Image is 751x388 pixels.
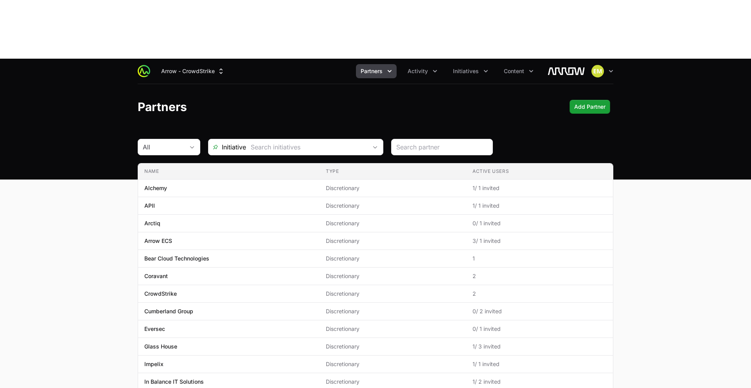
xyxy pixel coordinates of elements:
[144,307,193,315] p: Cumberland Group
[138,100,187,114] h1: Partners
[326,272,460,280] span: Discretionary
[548,63,585,79] img: Arrow
[138,139,200,155] button: All
[473,255,607,262] span: 1
[403,64,442,78] div: Activity menu
[499,64,538,78] button: Content
[570,100,610,114] div: Primary actions
[326,378,460,386] span: Discretionary
[403,64,442,78] button: Activity
[326,184,460,192] span: Discretionary
[574,102,605,111] span: Add Partner
[150,64,538,78] div: Main navigation
[570,100,610,114] button: Add Partner
[144,255,209,262] p: Bear Cloud Technologies
[367,139,383,155] div: Open
[473,184,607,192] span: 1 / 1 invited
[144,202,155,210] p: APII
[246,139,367,155] input: Search initiatives
[361,67,383,75] span: Partners
[326,219,460,227] span: Discretionary
[156,64,230,78] button: Arrow - CrowdStrike
[144,290,177,298] p: CrowdStrike
[326,343,460,350] span: Discretionary
[453,67,479,75] span: Initiatives
[326,325,460,333] span: Discretionary
[473,360,607,368] span: 1 / 1 invited
[326,360,460,368] span: Discretionary
[144,219,160,227] p: Arctiq
[473,325,607,333] span: 0 / 1 invited
[466,163,613,180] th: Active Users
[499,64,538,78] div: Content menu
[326,237,460,245] span: Discretionary
[144,272,168,280] p: Coravant
[144,184,167,192] p: Alchemy
[473,290,607,298] span: 2
[448,64,493,78] button: Initiatives
[320,163,466,180] th: Type
[473,343,607,350] span: 1 / 3 invited
[448,64,493,78] div: Initiatives menu
[396,142,488,152] input: Search partner
[473,272,607,280] span: 2
[138,163,320,180] th: Name
[326,307,460,315] span: Discretionary
[473,202,607,210] span: 1 / 1 invited
[326,255,460,262] span: Discretionary
[326,290,460,298] span: Discretionary
[473,378,607,386] span: 1 / 2 invited
[144,360,163,368] p: Impelix
[144,343,177,350] p: Glass House
[138,65,150,77] img: ActivitySource
[591,65,604,77] img: Eric Mingus
[356,64,397,78] div: Partners menu
[473,237,607,245] span: 3 / 1 invited
[356,64,397,78] button: Partners
[156,64,230,78] div: Supplier switch menu
[144,237,172,245] p: Arrow ECS
[408,67,428,75] span: Activity
[326,202,460,210] span: Discretionary
[473,307,607,315] span: 0 / 2 invited
[144,378,204,386] p: In Balance IT Solutions
[144,325,165,333] p: Eversec
[143,142,184,152] div: All
[504,67,524,75] span: Content
[208,142,246,152] span: Initiative
[473,219,607,227] span: 0 / 1 invited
